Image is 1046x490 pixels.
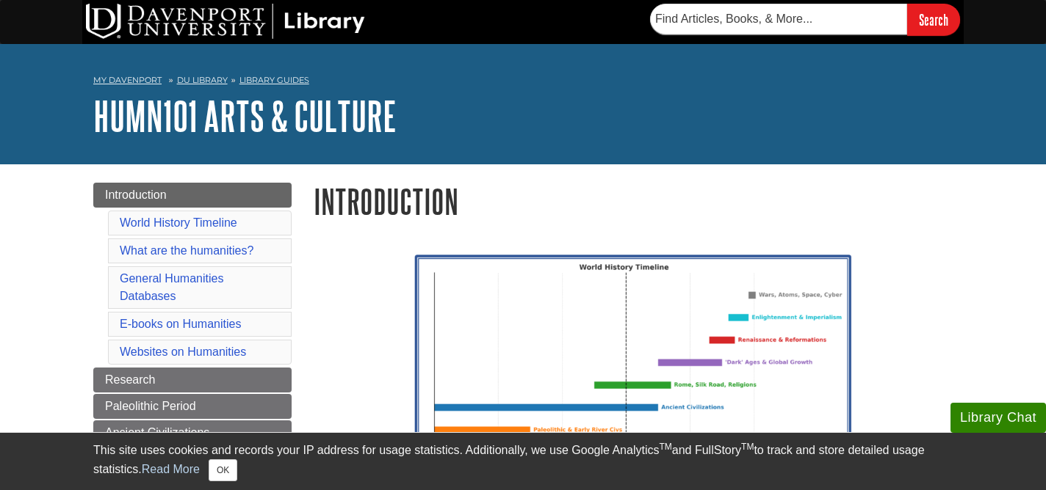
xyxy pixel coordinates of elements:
[120,244,253,257] a: What are the humanities?
[120,318,241,330] a: E-books on Humanities
[93,74,162,87] a: My Davenport
[93,70,953,94] nav: breadcrumb
[650,4,907,34] input: Find Articles, Books, & More...
[650,4,960,35] form: Searches DU Library's articles, books, and more
[93,93,397,139] a: HUMN101 Arts & Culture
[907,4,960,35] input: Search
[741,442,754,452] sup: TM
[120,345,246,358] a: Websites on Humanities
[93,394,292,419] a: Paleolithic Period
[239,75,309,85] a: Library Guides
[86,4,365,39] img: DU Library
[314,183,953,220] h1: Introduction
[120,272,223,302] a: General Humanities Databases
[105,426,209,439] span: Ancient Civilizations
[120,216,237,229] a: World History Timeline
[93,367,292,392] a: Research
[93,183,292,208] a: Introduction
[951,403,1046,433] button: Library Chat
[93,420,292,445] a: Ancient Civilizations
[105,189,167,201] span: Introduction
[93,442,953,481] div: This site uses cookies and records your IP address for usage statistics. Additionally, we use Goo...
[105,400,196,412] span: Paleolithic Period
[105,373,155,386] span: Research
[659,442,671,452] sup: TM
[177,75,228,85] a: DU Library
[209,459,237,481] button: Close
[142,463,200,475] a: Read More
[93,183,292,489] div: Guide Page Menu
